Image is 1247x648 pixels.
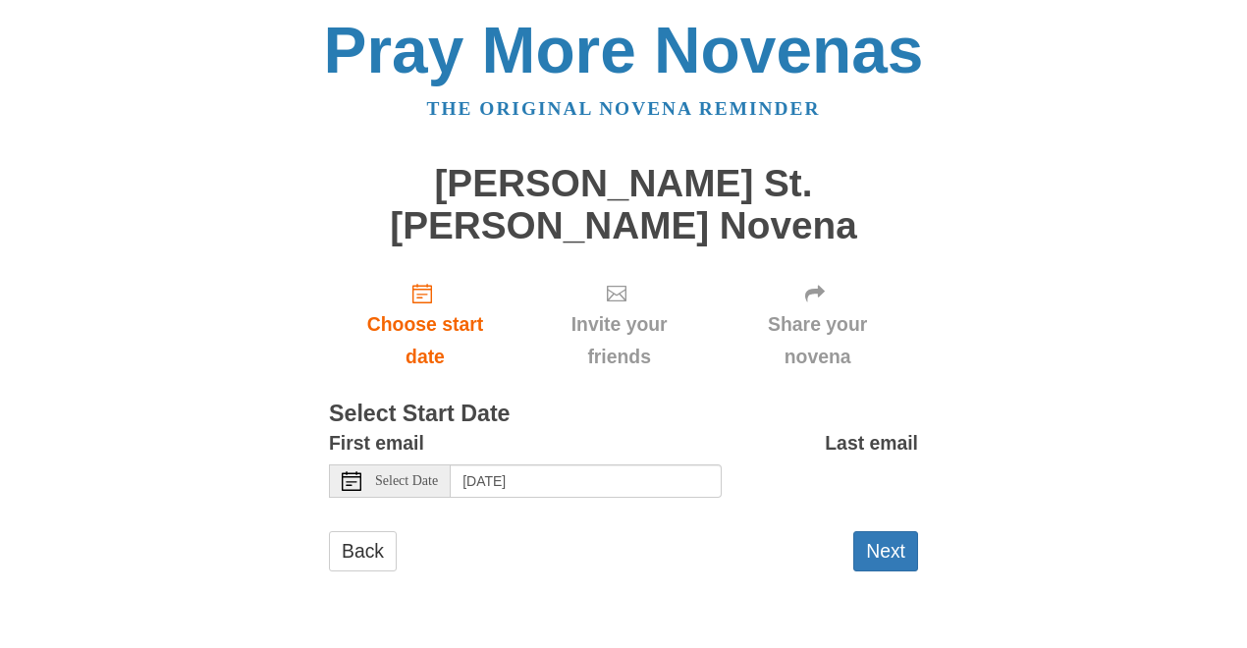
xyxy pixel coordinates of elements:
[329,531,397,571] a: Back
[329,266,521,383] a: Choose start date
[324,14,924,86] a: Pray More Novenas
[541,308,697,373] span: Invite your friends
[329,163,918,246] h1: [PERSON_NAME] St. [PERSON_NAME] Novena
[736,308,898,373] span: Share your novena
[375,474,438,488] span: Select Date
[427,98,821,119] a: The original novena reminder
[853,531,918,571] button: Next
[329,427,424,459] label: First email
[349,308,502,373] span: Choose start date
[521,266,717,383] div: Click "Next" to confirm your start date first.
[825,427,918,459] label: Last email
[717,266,918,383] div: Click "Next" to confirm your start date first.
[329,402,918,427] h3: Select Start Date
